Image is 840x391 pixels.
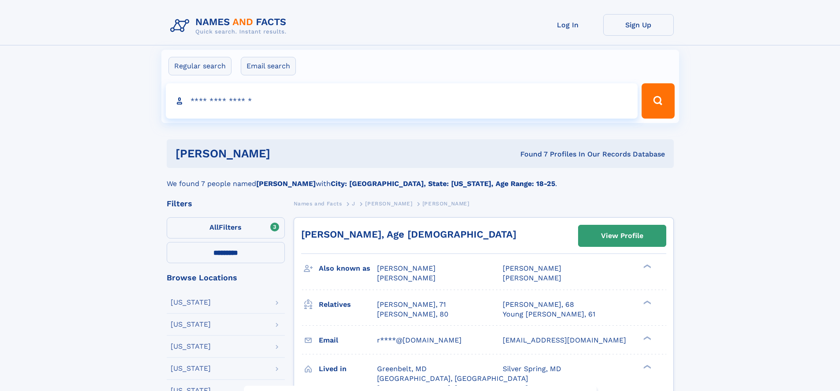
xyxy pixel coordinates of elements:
[641,335,652,341] div: ❯
[331,179,555,188] b: City: [GEOGRAPHIC_DATA], State: [US_STATE], Age Range: 18-25
[256,179,316,188] b: [PERSON_NAME]
[167,274,285,282] div: Browse Locations
[167,168,674,189] div: We found 7 people named with .
[167,14,294,38] img: Logo Names and Facts
[641,364,652,369] div: ❯
[171,365,211,372] div: [US_STATE]
[377,274,436,282] span: [PERSON_NAME]
[167,200,285,208] div: Filters
[579,225,666,246] a: View Profile
[294,198,342,209] a: Names and Facts
[171,343,211,350] div: [US_STATE]
[319,261,377,276] h3: Also known as
[319,297,377,312] h3: Relatives
[422,201,470,207] span: [PERSON_NAME]
[168,57,231,75] label: Regular search
[503,264,561,272] span: [PERSON_NAME]
[503,274,561,282] span: [PERSON_NAME]
[241,57,296,75] label: Email search
[171,299,211,306] div: [US_STATE]
[503,309,595,319] a: Young [PERSON_NAME], 61
[319,361,377,376] h3: Lived in
[175,148,396,159] h1: [PERSON_NAME]
[533,14,603,36] a: Log In
[377,365,427,373] span: Greenbelt, MD
[166,83,638,119] input: search input
[642,83,674,119] button: Search Button
[395,149,665,159] div: Found 7 Profiles In Our Records Database
[365,201,412,207] span: [PERSON_NAME]
[503,300,574,309] a: [PERSON_NAME], 68
[352,198,355,209] a: J
[319,333,377,348] h3: Email
[603,14,674,36] a: Sign Up
[352,201,355,207] span: J
[377,300,446,309] a: [PERSON_NAME], 71
[503,336,626,344] span: [EMAIL_ADDRESS][DOMAIN_NAME]
[641,264,652,269] div: ❯
[167,217,285,238] label: Filters
[209,223,219,231] span: All
[377,264,436,272] span: [PERSON_NAME]
[377,374,528,383] span: [GEOGRAPHIC_DATA], [GEOGRAPHIC_DATA]
[171,321,211,328] div: [US_STATE]
[641,299,652,305] div: ❯
[301,229,516,240] a: [PERSON_NAME], Age [DEMOGRAPHIC_DATA]
[365,198,412,209] a: [PERSON_NAME]
[601,226,643,246] div: View Profile
[377,309,448,319] a: [PERSON_NAME], 80
[503,365,561,373] span: Silver Spring, MD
